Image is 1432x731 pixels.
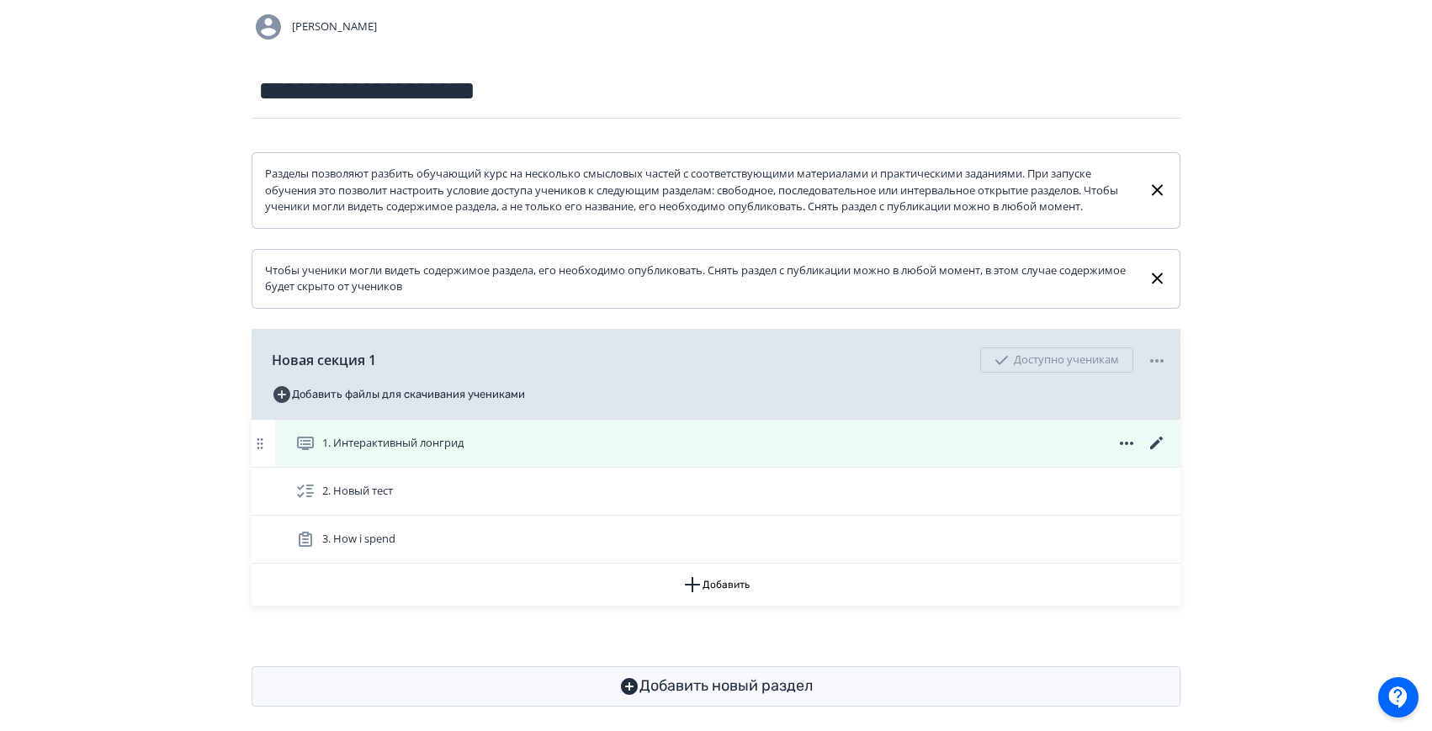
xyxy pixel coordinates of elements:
[252,564,1180,606] button: Добавить
[980,347,1133,373] div: Доступно ученикам
[252,468,1180,516] div: 2. Новый тест
[252,420,1180,468] div: 1. Интерактивный лонгрид
[322,483,393,500] span: 2. Новый тест
[322,435,464,452] span: 1. Интерактивный лонгрид
[252,516,1180,564] div: 3. How i spend
[265,262,1134,295] div: Чтобы ученики могли видеть содержимое раздела, его необходимо опубликовать. Снять раздел с публик...
[292,19,377,35] span: [PERSON_NAME]
[265,166,1134,215] div: Разделы позволяют разбить обучающий курс на несколько смысловых частей с соответствующими материа...
[252,666,1180,707] button: Добавить новый раздел
[322,531,395,548] span: 3. How i spend
[272,381,525,408] button: Добавить файлы для скачивания учениками
[272,350,376,370] span: Новая секция 1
